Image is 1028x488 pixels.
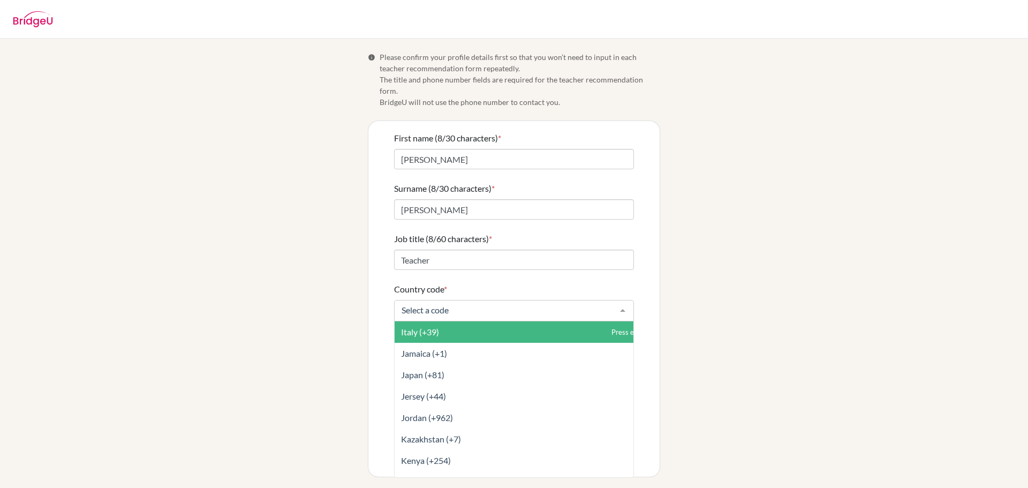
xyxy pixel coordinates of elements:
[394,199,634,220] input: Enter your surname
[399,305,612,316] input: Select a code
[380,51,660,108] span: Please confirm your profile details first so that you won’t need to input in each teacher recomme...
[368,54,375,61] span: Info
[401,370,444,380] span: Japan (+81)
[394,149,634,169] input: Enter your first name
[401,477,455,487] span: Kiribati (+686)
[401,455,451,466] span: Kenya (+254)
[394,250,634,270] input: Enter your job title
[394,182,495,195] label: Surname (8/30 characters)
[401,412,453,423] span: Jordan (+962)
[401,391,446,401] span: Jersey (+44)
[401,327,439,337] span: Italy (+39)
[401,434,461,444] span: Kazakhstan (+7)
[394,283,447,296] label: Country code
[394,132,501,145] label: First name (8/30 characters)
[13,11,53,27] img: BridgeU logo
[401,348,447,358] span: Jamaica (+1)
[394,232,492,245] label: Job title (8/60 characters)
